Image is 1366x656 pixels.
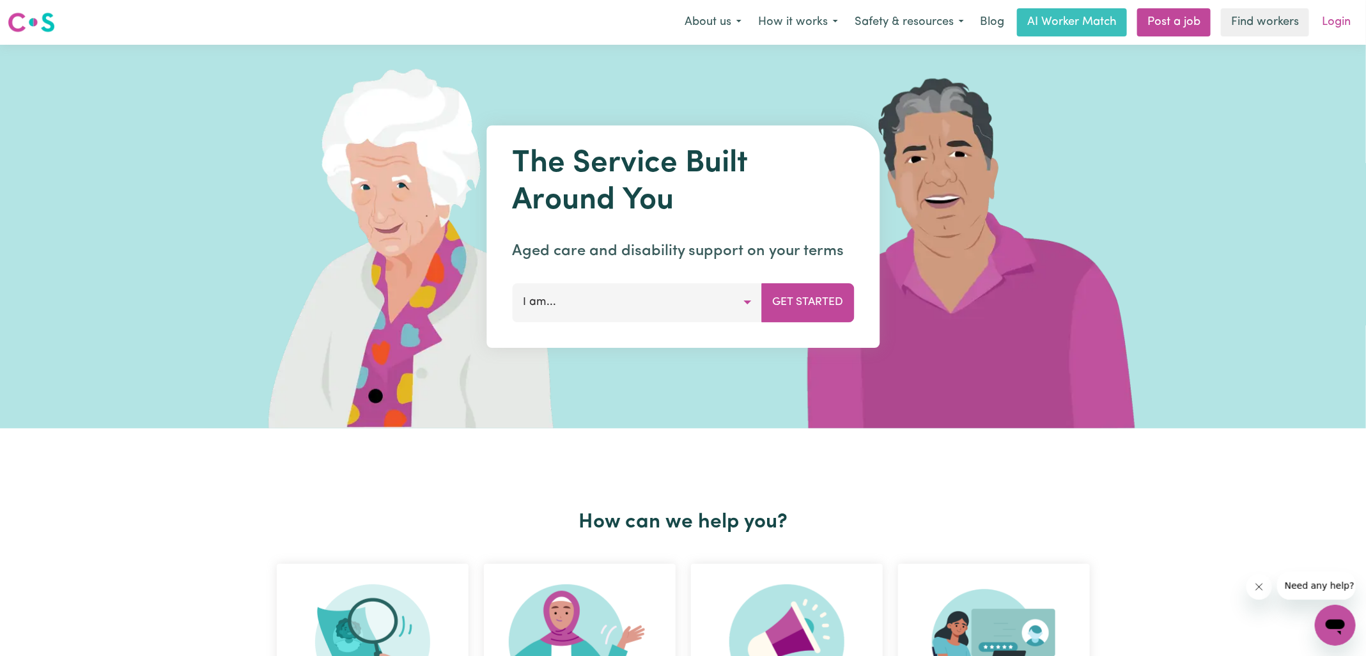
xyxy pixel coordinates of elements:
button: How it works [750,9,846,36]
p: Aged care and disability support on your terms [512,240,854,263]
a: Post a job [1137,8,1211,36]
a: Careseekers logo [8,8,55,37]
h2: How can we help you? [269,510,1098,535]
iframe: Button to launch messaging window [1315,605,1356,646]
img: Careseekers logo [8,11,55,34]
h1: The Service Built Around You [512,146,854,219]
a: Find workers [1221,8,1309,36]
button: Safety & resources [846,9,972,36]
a: AI Worker Match [1017,8,1127,36]
button: I am... [512,283,762,322]
iframe: Message from company [1277,572,1356,600]
button: About us [676,9,750,36]
a: Login [1314,8,1358,36]
iframe: Close message [1246,574,1272,600]
button: Get Started [761,283,854,322]
a: Blog [972,8,1012,36]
